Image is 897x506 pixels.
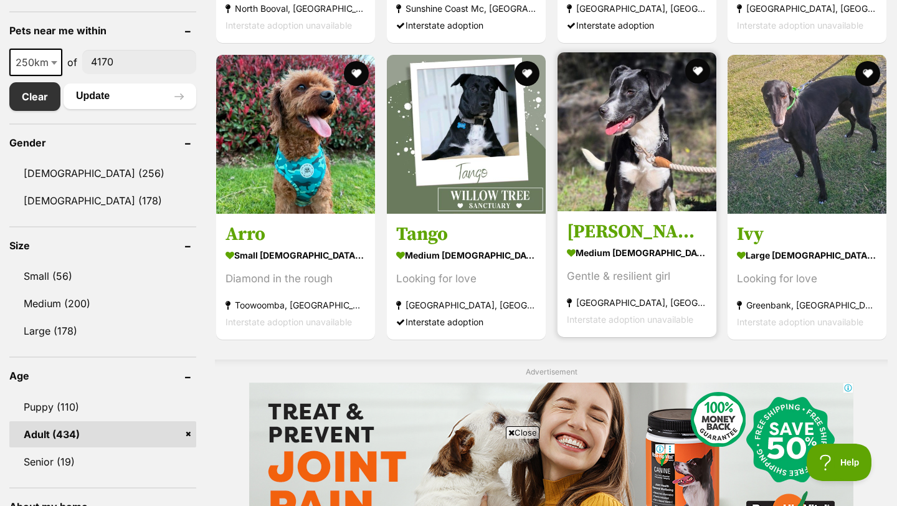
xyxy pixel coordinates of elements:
[225,317,352,327] span: Interstate adoption unavailable
[737,246,877,264] strong: large [DEMOGRAPHIC_DATA] Dog
[567,17,707,34] div: Interstate adoption
[506,426,539,439] span: Close
[396,270,536,287] div: Looking for love
[9,370,196,381] header: Age
[807,444,872,481] iframe: Help Scout Beacon - Open
[515,61,539,86] button: favourite
[728,55,886,214] img: Ivy - Greyhound Dog
[225,270,366,287] div: Diamond in the rough
[9,137,196,148] header: Gender
[9,290,196,317] a: Medium (200)
[9,82,60,111] a: Clear
[387,213,546,340] a: Tango medium [DEMOGRAPHIC_DATA] Dog Looking for love [GEOGRAPHIC_DATA], [GEOGRAPHIC_DATA] Interst...
[737,317,863,327] span: Interstate adoption unavailable
[9,160,196,186] a: [DEMOGRAPHIC_DATA] (256)
[344,61,369,86] button: favourite
[9,25,196,36] header: Pets near me within
[67,55,77,70] span: of
[558,211,716,337] a: [PERSON_NAME] medium [DEMOGRAPHIC_DATA] Dog Gentle & resilient girl [GEOGRAPHIC_DATA], [GEOGRAPHI...
[9,188,196,214] a: [DEMOGRAPHIC_DATA] (178)
[567,314,693,325] span: Interstate adoption unavailable
[216,55,375,214] img: Arro - Cavalier King Charles Spaniel x Poodle Dog
[396,17,536,34] div: Interstate adoption
[225,246,366,264] strong: small [DEMOGRAPHIC_DATA] Dog
[9,421,196,447] a: Adult (434)
[225,297,366,313] strong: Toowoomba, [GEOGRAPHIC_DATA]
[737,270,877,287] div: Looking for love
[396,297,536,313] strong: [GEOGRAPHIC_DATA], [GEOGRAPHIC_DATA]
[216,213,375,340] a: Arro small [DEMOGRAPHIC_DATA] Dog Diamond in the rough Toowoomba, [GEOGRAPHIC_DATA] Interstate ad...
[9,49,62,76] span: 250km
[728,213,886,340] a: Ivy large [DEMOGRAPHIC_DATA] Dog Looking for love Greenbank, [GEOGRAPHIC_DATA] Interstate adoptio...
[558,52,716,211] img: Nigella - Border Collie Dog
[685,59,710,84] button: favourite
[567,220,707,244] h3: [PERSON_NAME]
[737,222,877,246] h3: Ivy
[9,394,196,420] a: Puppy (110)
[855,61,880,86] button: favourite
[567,244,707,262] strong: medium [DEMOGRAPHIC_DATA] Dog
[396,222,536,246] h3: Tango
[9,263,196,289] a: Small (56)
[11,54,61,71] span: 250km
[567,268,707,285] div: Gentle & resilient girl
[225,222,366,246] h3: Arro
[387,55,546,214] img: Tango - Border Collie Dog
[9,449,196,475] a: Senior (19)
[9,318,196,344] a: Large (178)
[737,20,863,31] span: Interstate adoption unavailable
[9,240,196,251] header: Size
[82,50,196,74] input: postcode
[567,294,707,311] strong: [GEOGRAPHIC_DATA], [GEOGRAPHIC_DATA]
[222,444,675,500] iframe: Advertisement
[396,246,536,264] strong: medium [DEMOGRAPHIC_DATA] Dog
[396,313,536,330] div: Interstate adoption
[225,20,352,31] span: Interstate adoption unavailable
[64,84,196,108] button: Update
[737,297,877,313] strong: Greenbank, [GEOGRAPHIC_DATA]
